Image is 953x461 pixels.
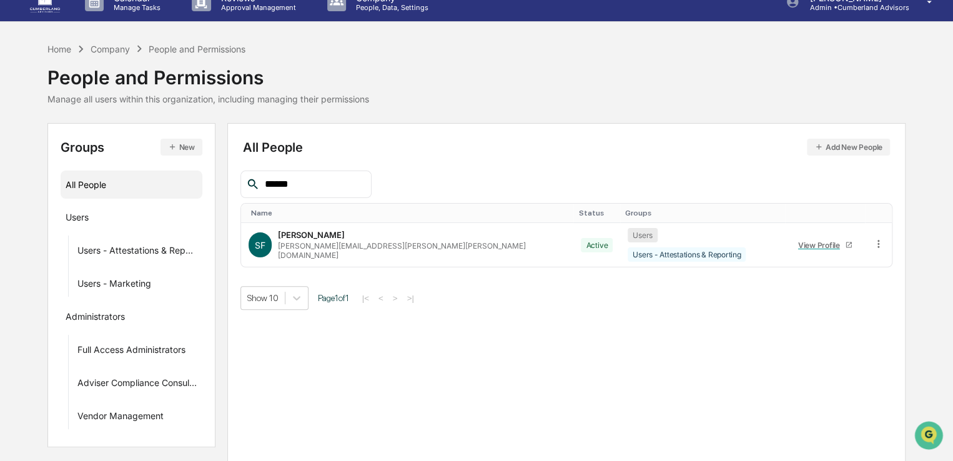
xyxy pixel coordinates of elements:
p: People, Data, Settings [346,3,435,12]
div: Adviser Compliance Consulting [77,377,197,392]
div: Toggle SortBy [625,209,780,217]
div: Full Access Administrators [77,344,185,359]
div: All People [243,139,890,156]
div: 🔎 [12,182,22,192]
div: 🗄️ [91,159,101,169]
span: Page 1 of 1 [318,293,349,303]
button: |< [358,293,373,304]
span: Preclearance [25,157,81,170]
div: [PERSON_NAME] [278,230,345,240]
div: Toggle SortBy [578,209,615,217]
button: > [389,293,402,304]
p: How can we help? [12,26,227,46]
a: Powered byPylon [88,211,151,221]
div: Administrators [66,311,125,326]
img: 1746055101610-c473b297-6a78-478c-a979-82029cc54cd1 [12,96,35,118]
div: We're available if you need us! [42,108,158,118]
a: 🗄️Attestations [86,152,160,175]
iframe: Open customer support [913,420,947,454]
p: Manage Tasks [104,3,167,12]
div: 🖐️ [12,159,22,169]
div: Company [91,44,130,54]
div: Toggle SortBy [875,209,887,217]
div: Home [47,44,71,54]
a: 🔎Data Lookup [7,176,84,199]
div: Users - Attestations & Reporting [628,247,746,262]
div: Users - Marketing [77,278,151,293]
button: >| [403,293,417,304]
div: All People [66,174,197,195]
div: View Profile [798,240,845,250]
button: Add New People [807,139,890,156]
div: Active [581,238,613,252]
div: Users - Attestations & Reporting [77,245,197,260]
button: New [160,139,202,156]
div: [PERSON_NAME][EMAIL_ADDRESS][PERSON_NAME][PERSON_NAME][DOMAIN_NAME] [278,241,566,260]
span: Attestations [103,157,155,170]
div: Start new chat [42,96,205,108]
button: Start new chat [212,99,227,114]
span: SF [255,240,265,250]
div: Users [66,212,89,227]
button: < [375,293,387,304]
div: Groups [61,139,202,156]
div: Manage all users within this organization, including managing their permissions [47,94,369,104]
p: Approval Management [211,3,302,12]
a: View Profile [793,235,857,255]
p: Admin • Cumberland Advisors [799,3,909,12]
div: People and Permissions [149,44,245,54]
span: Data Lookup [25,181,79,194]
a: 🖐️Preclearance [7,152,86,175]
span: Pylon [124,212,151,221]
div: Vendor Management [77,410,164,425]
div: Toggle SortBy [251,209,569,217]
div: Users [628,228,658,242]
div: Toggle SortBy [790,209,860,217]
div: People and Permissions [47,56,369,89]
